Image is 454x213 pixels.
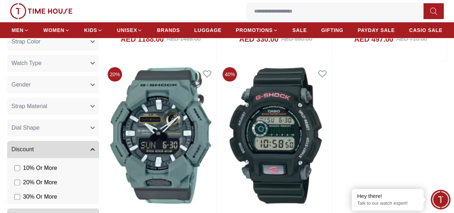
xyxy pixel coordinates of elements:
input: 20% Or More [14,180,20,185]
div: AED 1485.00 [167,35,201,43]
span: KIDS [84,27,97,34]
img: G-Shock Men's Digital Grey Dial Watch - DW-9052-1VDR [220,64,331,207]
a: PROMOTIONS [236,24,278,37]
h4: AED 1188.00 [121,34,164,44]
span: CASIO SALE [409,27,443,34]
div: Chat Widget [431,190,450,209]
a: WOMEN [43,24,70,37]
a: CASIO SALE [409,24,443,37]
span: PAYDAY SALE [357,27,394,34]
img: ... [10,3,72,19]
a: UNISEX [117,24,142,37]
button: Watch Type [7,55,99,72]
button: Dial Shape [7,119,99,136]
span: 40 % [223,67,237,82]
a: GIFTING [321,24,343,37]
span: Strap Color [11,37,41,46]
div: AED 710.00 [396,35,427,43]
a: MEN [12,24,29,37]
button: Gender [7,76,99,93]
span: 10 % Or More [23,164,57,172]
img: G-Shock Men's Analog-Digital Black Dial Watch - GA-010CE-2ADR [105,64,216,207]
span: BRANDS [157,27,180,34]
span: WOMEN [43,27,65,34]
button: Strap Material [7,98,99,115]
a: KIDS [84,24,103,37]
span: UNISEX [117,27,137,34]
h4: AED 497.00 [354,34,393,44]
input: 10% Or More [14,165,20,171]
span: 20 % Or More [23,178,57,187]
a: BRANDS [157,24,180,37]
span: Strap Material [11,102,47,111]
a: SALE [292,24,307,37]
div: AED 550.00 [281,35,312,43]
span: PROMOTIONS [236,27,273,34]
a: LUGGAGE [194,24,221,37]
span: 20 % [108,67,122,82]
div: Hey there! [357,193,418,200]
span: Gender [11,80,31,89]
span: 30 % Or More [23,193,57,201]
span: SALE [292,27,307,34]
h4: AED 330.00 [239,34,278,44]
span: Dial Shape [11,124,39,132]
button: Strap Color [7,33,99,50]
span: Discount [11,145,34,154]
span: MEN [12,27,24,34]
p: Talk to our watch expert! [357,200,418,207]
button: Discount [7,141,99,158]
span: Watch Type [11,59,42,68]
span: GIFTING [321,27,343,34]
span: LUGGAGE [194,27,221,34]
input: 30% Or More [14,194,20,200]
a: PAYDAY SALE [357,24,394,37]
